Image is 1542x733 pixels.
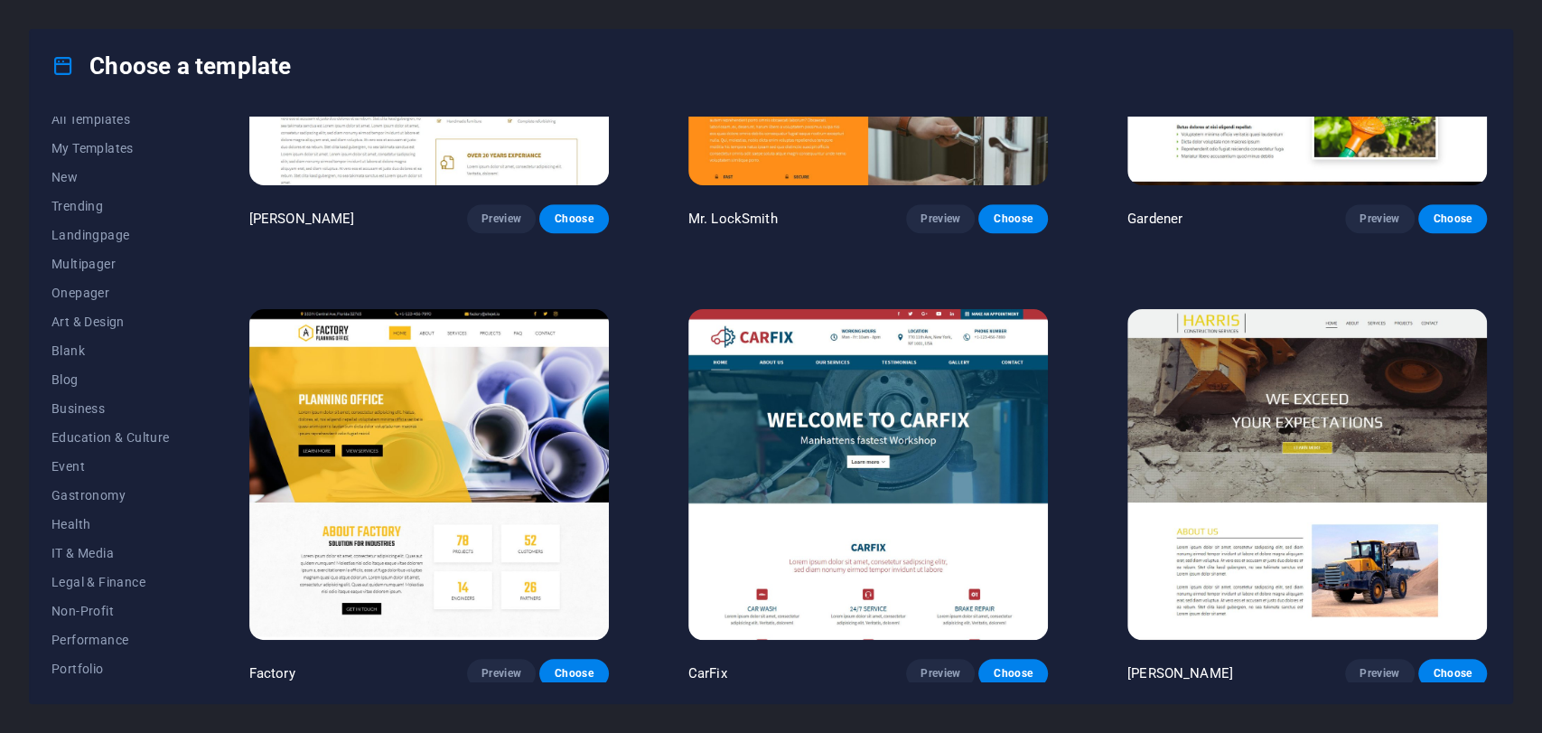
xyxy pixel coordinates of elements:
button: Choose [539,204,608,233]
button: Business [51,394,170,423]
button: All Templates [51,105,170,134]
button: Preview [467,204,536,233]
img: CarFix [688,309,1048,641]
button: Preview [467,659,536,688]
span: Preview [481,211,521,226]
span: Blog [51,372,170,387]
button: Onepager [51,278,170,307]
button: Preview [906,659,975,688]
button: Choose [978,659,1047,688]
span: Preview [1360,666,1399,681]
p: [PERSON_NAME] [249,210,355,228]
span: Choose [993,211,1033,226]
p: Mr. LockSmith [688,210,778,228]
span: Gastronomy [51,488,170,503]
button: IT & Media [51,539,170,568]
span: Choose [554,211,593,226]
button: Preview [906,204,975,233]
span: Preview [921,666,960,681]
span: Preview [1360,211,1399,226]
button: Choose [1418,659,1487,688]
span: Choose [1433,211,1472,226]
span: Onepager [51,286,170,300]
button: Preview [1345,204,1414,233]
span: Health [51,517,170,531]
span: Choose [1433,666,1472,681]
button: Portfolio [51,654,170,683]
h4: Choose a template [51,52,291,80]
span: Preview [481,666,521,681]
button: New [51,163,170,192]
span: IT & Media [51,546,170,560]
span: Event [51,459,170,474]
span: Education & Culture [51,430,170,445]
button: Choose [539,659,608,688]
button: Education & Culture [51,423,170,452]
span: Business [51,401,170,416]
button: Choose [1418,204,1487,233]
span: New [51,170,170,184]
button: Trending [51,192,170,221]
span: Art & Design [51,315,170,329]
span: Choose [993,666,1033,681]
span: Legal & Finance [51,575,170,589]
span: Performance [51,633,170,647]
span: All Templates [51,112,170,127]
button: Health [51,510,170,539]
button: Art & Design [51,307,170,336]
span: Choose [554,666,593,681]
span: Landingpage [51,228,170,242]
span: Blank [51,343,170,358]
button: Non-Profit [51,597,170,625]
button: Performance [51,625,170,654]
button: Preview [1345,659,1414,688]
button: Event [51,452,170,481]
button: Blog [51,365,170,394]
span: Multipager [51,257,170,271]
img: Harris [1127,309,1487,641]
img: Factory [249,309,609,641]
span: Preview [921,211,960,226]
button: Choose [978,204,1047,233]
span: Non-Profit [51,604,170,618]
p: CarFix [688,664,727,682]
button: Gastronomy [51,481,170,510]
span: Portfolio [51,662,170,676]
p: Factory [249,664,295,682]
span: Trending [51,199,170,213]
p: [PERSON_NAME] [1127,664,1233,682]
span: My Templates [51,141,170,155]
p: Gardener [1127,210,1182,228]
button: Blank [51,336,170,365]
button: Landingpage [51,221,170,249]
button: Legal & Finance [51,568,170,597]
button: My Templates [51,134,170,163]
button: Multipager [51,249,170,278]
